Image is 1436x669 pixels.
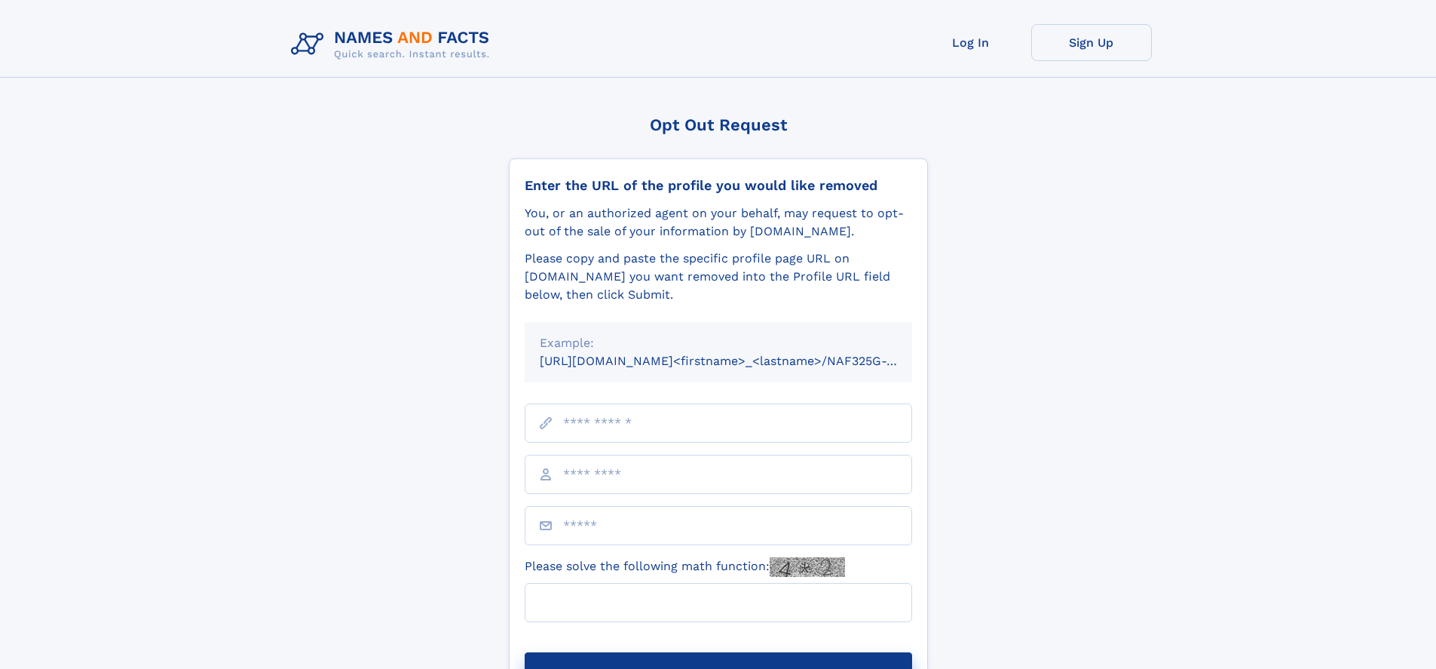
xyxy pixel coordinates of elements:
[540,354,941,368] small: [URL][DOMAIN_NAME]<firstname>_<lastname>/NAF325G-xxxxxxxx
[509,115,928,134] div: Opt Out Request
[525,250,912,304] div: Please copy and paste the specific profile page URL on [DOMAIN_NAME] you want removed into the Pr...
[525,177,912,194] div: Enter the URL of the profile you would like removed
[525,204,912,241] div: You, or an authorized agent on your behalf, may request to opt-out of the sale of your informatio...
[525,557,845,577] label: Please solve the following math function:
[1031,24,1152,61] a: Sign Up
[911,24,1031,61] a: Log In
[540,334,897,352] div: Example:
[285,24,502,65] img: Logo Names and Facts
